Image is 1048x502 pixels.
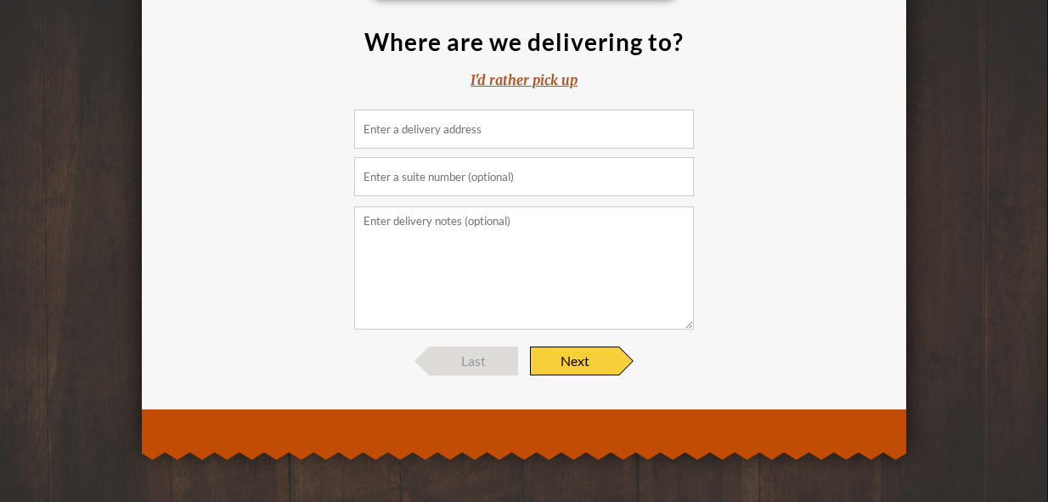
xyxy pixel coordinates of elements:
span: Last [429,347,518,375]
div: Where are we delivering to? [364,30,684,54]
span: Next [530,347,619,375]
div: I'd rather pick up [470,71,578,90]
input: Enter a suite number (optional) [354,157,694,196]
input: Enter a delivery address [354,110,694,149]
